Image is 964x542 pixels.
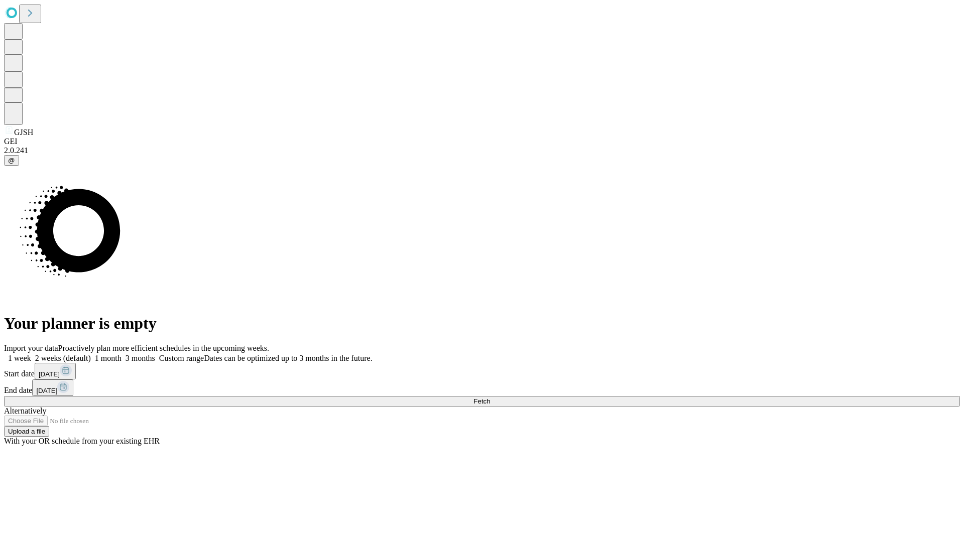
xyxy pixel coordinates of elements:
span: [DATE] [36,387,57,394]
span: 2 weeks (default) [35,354,91,362]
span: 1 week [8,354,31,362]
span: Alternatively [4,406,46,415]
span: Dates can be optimized up to 3 months in the future. [204,354,372,362]
span: 1 month [95,354,122,362]
div: 2.0.241 [4,146,960,155]
span: Import your data [4,344,58,352]
span: With your OR schedule from your existing EHR [4,437,160,445]
span: [DATE] [39,370,60,378]
button: @ [4,155,19,166]
button: Upload a file [4,426,49,437]
span: @ [8,157,15,164]
span: 3 months [126,354,155,362]
h1: Your planner is empty [4,314,960,333]
button: Fetch [4,396,960,406]
span: Proactively plan more efficient schedules in the upcoming weeks. [58,344,269,352]
div: GEI [4,137,960,146]
div: End date [4,379,960,396]
span: Custom range [159,354,204,362]
div: Start date [4,363,960,379]
button: [DATE] [35,363,76,379]
span: GJSH [14,128,33,137]
span: Fetch [473,397,490,405]
button: [DATE] [32,379,73,396]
